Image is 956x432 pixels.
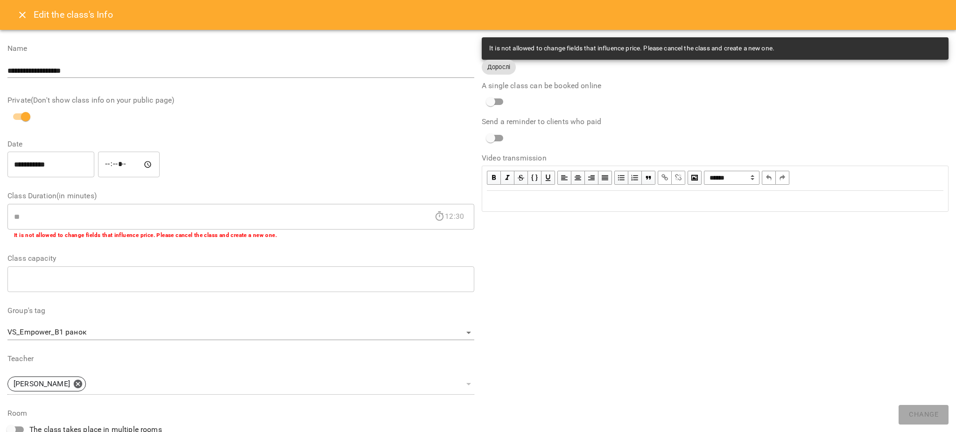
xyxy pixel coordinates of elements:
[688,171,702,185] button: Image
[571,171,585,185] button: Align Center
[514,171,528,185] button: Strikethrough
[762,171,776,185] button: Undo
[34,7,113,22] h6: Edit the class's Info
[628,171,642,185] button: OL
[482,82,949,90] label: A single class can be booked online
[704,171,759,185] span: Normal
[585,171,598,185] button: Align Right
[7,255,474,262] label: Class capacity
[482,63,516,71] span: Дорослі
[541,171,555,185] button: Underline
[14,378,70,390] p: [PERSON_NAME]
[598,171,612,185] button: Align Justify
[557,171,571,185] button: Align Left
[7,97,474,104] label: Private(Don't show class info on your public page)
[704,171,759,185] select: Block type
[658,171,672,185] button: Link
[7,140,474,148] label: Date
[7,307,474,314] label: Group's tag
[483,191,948,211] div: Edit text
[642,171,655,185] button: Blockquote
[7,410,474,417] label: Room
[11,4,34,26] button: Close
[7,192,474,200] label: Class Duration(in minutes)
[7,374,474,395] div: [PERSON_NAME]
[14,232,277,238] b: It is not allowed to change fields that influence price. Please cancel the class and create a new...
[501,171,514,185] button: Italic
[482,154,949,162] label: Video transmission
[7,325,474,340] div: VS_Empower_B1 ранок
[7,355,474,362] label: Teacher
[489,40,774,57] div: It is not allowed to change fields that influence price. Please cancel the class and create a new...
[487,171,501,185] button: Bold
[482,118,949,125] label: Send a reminder to clients who paid
[7,376,86,391] div: [PERSON_NAME]
[776,171,789,185] button: Redo
[614,171,628,185] button: UL
[672,171,685,185] button: Remove Link
[7,45,474,52] label: Name
[528,171,541,185] button: Monospace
